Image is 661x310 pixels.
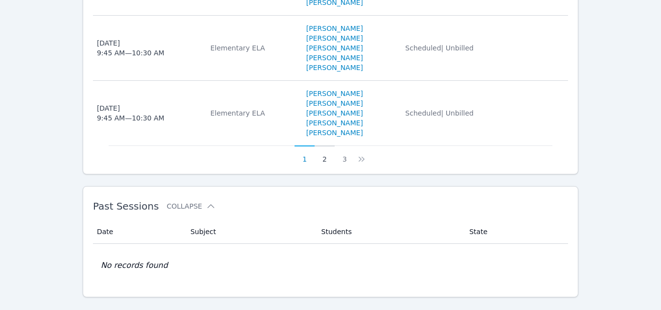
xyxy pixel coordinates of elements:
a: [PERSON_NAME] [306,24,363,33]
button: 1 [295,145,315,164]
button: 2 [315,145,335,164]
div: Elementary ELA [210,108,295,118]
th: Subject [184,220,315,244]
button: Collapse [167,201,216,211]
a: [PERSON_NAME] [306,43,363,53]
a: [PERSON_NAME] [306,53,363,63]
a: [PERSON_NAME] [306,33,363,43]
th: Students [316,220,464,244]
div: Elementary ELA [210,43,295,53]
tr: [DATE]9:45 AM—10:30 AMElementary ELA[PERSON_NAME][PERSON_NAME][PERSON_NAME][PERSON_NAME][PERSON_N... [93,16,568,81]
div: [DATE] 9:45 AM — 10:30 AM [97,38,164,58]
th: State [463,220,568,244]
span: Scheduled | Unbilled [405,109,474,117]
a: [PERSON_NAME] [306,89,363,98]
span: Scheduled | Unbilled [405,44,474,52]
a: [PERSON_NAME] [306,63,363,72]
button: 3 [335,145,355,164]
a: [PERSON_NAME] [306,128,363,138]
td: No records found [93,244,568,287]
a: [PERSON_NAME] [306,108,363,118]
span: Past Sessions [93,200,159,212]
tr: [DATE]9:45 AM—10:30 AMElementary ELA[PERSON_NAME][PERSON_NAME][PERSON_NAME][PERSON_NAME][PERSON_N... [93,81,568,145]
a: [PERSON_NAME] [306,98,363,108]
a: [PERSON_NAME] [306,118,363,128]
th: Date [93,220,184,244]
div: [DATE] 9:45 AM — 10:30 AM [97,103,164,123]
